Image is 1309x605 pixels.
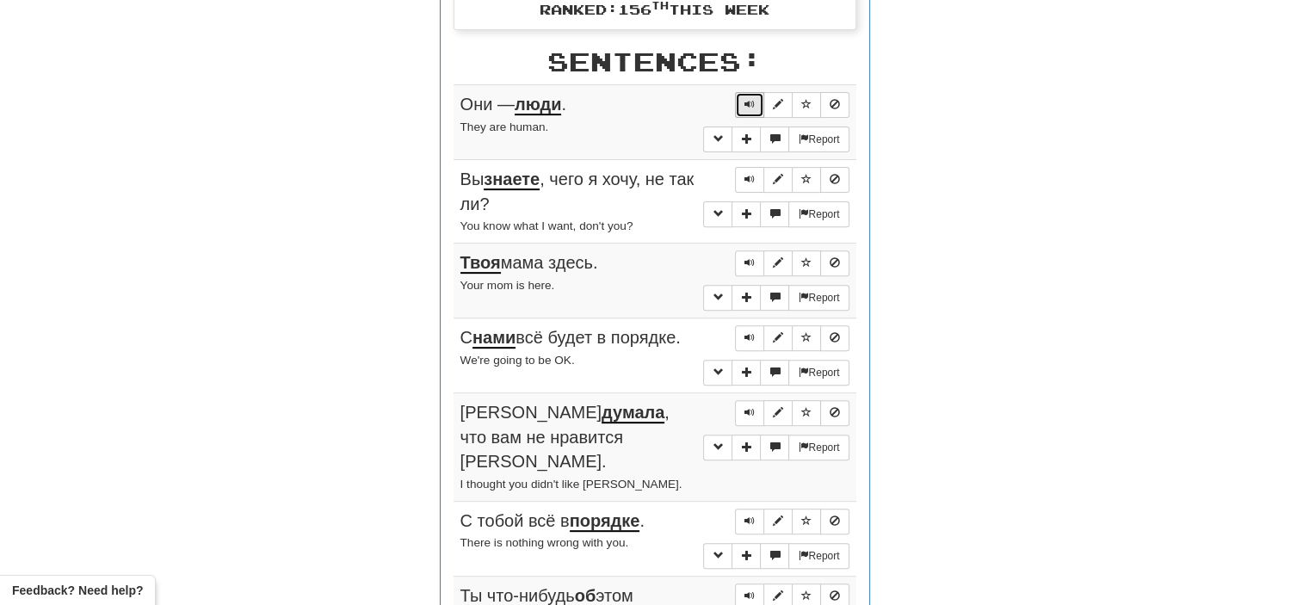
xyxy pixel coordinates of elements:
[735,509,764,534] button: Play sentence audio
[820,400,849,426] button: Toggle ignore
[460,328,681,349] span: С всё будет в порядке.
[735,400,764,426] button: Play sentence audio
[703,435,732,460] button: Toggle grammar
[460,120,549,133] small: They are human.
[472,328,516,349] u: нами
[788,360,849,386] button: Report
[735,167,849,193] div: Sentence controls
[484,170,540,190] u: знаете
[788,543,849,569] button: Report
[703,201,849,227] div: More sentence controls
[460,253,501,274] u: Твоя
[703,543,732,569] button: Toggle grammar
[735,92,849,118] div: Sentence controls
[788,435,849,460] button: Report
[735,400,849,426] div: Sentence controls
[792,400,821,426] button: Toggle favorite
[820,92,849,118] button: Toggle ignore
[820,509,849,534] button: Toggle ignore
[732,285,761,311] button: Add sentence to collection
[735,509,849,534] div: Sentence controls
[735,92,764,118] button: Play sentence audio
[460,354,575,367] small: We're going to be OK.
[703,127,732,152] button: Toggle grammar
[763,509,793,534] button: Edit sentence
[732,435,761,460] button: Add sentence to collection
[460,253,598,274] span: мама здесь.
[735,250,764,276] button: Play sentence audio
[460,279,555,292] small: Your mom is here.
[735,325,849,351] div: Sentence controls
[732,543,761,569] button: Add sentence to collection
[460,536,629,549] small: There is nothing wrong with you.
[820,167,849,193] button: Toggle ignore
[792,167,821,193] button: Toggle favorite
[703,201,732,227] button: Toggle grammar
[763,325,793,351] button: Edit sentence
[763,92,793,118] button: Edit sentence
[460,95,566,115] span: Они — .
[460,219,633,232] small: You know what I want, don't you?
[735,325,764,351] button: Play sentence audio
[788,201,849,227] button: Report
[703,285,849,311] div: More sentence controls
[460,403,670,471] span: [PERSON_NAME] , что вам не нравится [PERSON_NAME].
[732,127,761,152] button: Add sentence to collection
[732,360,761,386] button: Add sentence to collection
[460,170,695,213] span: Вы , чего я хочу, не так ли?
[540,1,769,17] span: Ranked: 156 this week
[792,509,821,534] button: Toggle favorite
[820,250,849,276] button: Toggle ignore
[792,250,821,276] button: Toggle favorite
[792,325,821,351] button: Toggle favorite
[570,511,640,532] u: порядке
[763,250,793,276] button: Edit sentence
[788,127,849,152] button: Report
[454,47,856,76] h2: Sentences:
[703,435,849,460] div: More sentence controls
[763,167,793,193] button: Edit sentence
[820,325,849,351] button: Toggle ignore
[703,285,732,311] button: Toggle grammar
[735,250,849,276] div: Sentence controls
[792,92,821,118] button: Toggle favorite
[12,582,143,599] span: Open feedback widget
[703,360,849,386] div: More sentence controls
[703,543,849,569] div: More sentence controls
[703,360,732,386] button: Toggle grammar
[788,285,849,311] button: Report
[515,95,562,115] u: люди
[602,403,664,423] u: думала
[703,127,849,152] div: More sentence controls
[460,478,682,491] small: I thought you didn't like [PERSON_NAME].
[763,400,793,426] button: Edit sentence
[735,167,764,193] button: Play sentence audio
[460,511,645,532] span: С тобой всё в .
[732,201,761,227] button: Add sentence to collection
